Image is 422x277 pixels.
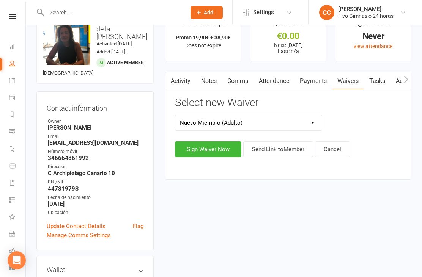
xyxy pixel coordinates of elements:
[96,41,132,47] time: Activated [DATE]
[47,266,143,274] h3: Wallet
[48,133,143,140] div: Email
[175,141,241,157] button: Sign Waiver Now
[294,72,332,90] a: Payments
[257,32,319,40] div: €0.00
[96,49,125,55] time: Added [DATE]
[48,124,143,131] strong: [PERSON_NAME]
[48,170,143,177] strong: C Archipielago Canario 10
[47,222,106,231] a: Update Contact Details
[185,42,221,49] span: Does not expire
[43,18,90,65] img: image1757500891.png
[357,19,389,32] div: Last visit
[48,155,143,161] strong: 346664861992
[48,148,143,155] div: Número móvil
[354,43,392,49] a: view attendance
[176,34,231,41] strong: Promo 19,90€ + 38,90€
[9,90,26,107] a: Payments
[9,39,26,56] a: Dashboard
[175,97,402,109] h3: Select new Waiver
[257,42,319,54] p: Next: [DATE] Last: n/a
[47,231,111,240] a: Manage Comms Settings
[48,139,143,146] strong: [EMAIL_ADDRESS][DOMAIN_NAME]
[9,158,26,175] a: Product Sales
[342,32,404,40] div: Never
[48,209,143,216] div: Ubicación
[196,72,222,90] a: Notes
[9,73,26,90] a: Calendar
[165,72,196,90] a: Activity
[133,222,143,231] a: Flag
[204,9,213,16] span: Add
[45,7,181,18] input: Search...
[364,72,391,90] a: Tasks
[9,107,26,124] a: Reports
[9,226,26,243] a: General attendance kiosk mode
[8,251,26,269] div: Open Intercom Messenger
[9,209,26,226] a: What's New
[253,4,274,21] span: Settings
[48,200,143,207] strong: [DATE]
[338,13,394,19] div: Fivo Gimnasio 24 horas
[243,141,313,157] button: Send Link toMember
[222,72,254,90] a: Comms
[48,118,143,125] div: Owner
[9,56,26,73] a: People
[48,194,143,201] div: Fecha de nacimiento
[9,243,26,260] a: Roll call kiosk mode
[43,70,93,76] span: [DEMOGRAPHIC_DATA]
[338,6,394,13] div: [PERSON_NAME]
[332,72,364,90] a: Waivers
[107,60,144,65] span: Active member
[315,141,350,157] button: Cancel
[275,19,302,32] div: $ Balance
[181,20,186,27] i: ✓
[48,185,143,192] strong: 44731979S
[254,72,294,90] a: Attendance
[47,102,143,112] h3: Contact information
[319,5,334,20] div: CC
[181,19,225,33] div: Memberships
[191,6,223,19] button: Add
[48,178,143,186] div: DNI/NIF
[43,18,147,40] h3: [PERSON_NAME] de la [PERSON_NAME]
[48,163,143,171] div: Dirección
